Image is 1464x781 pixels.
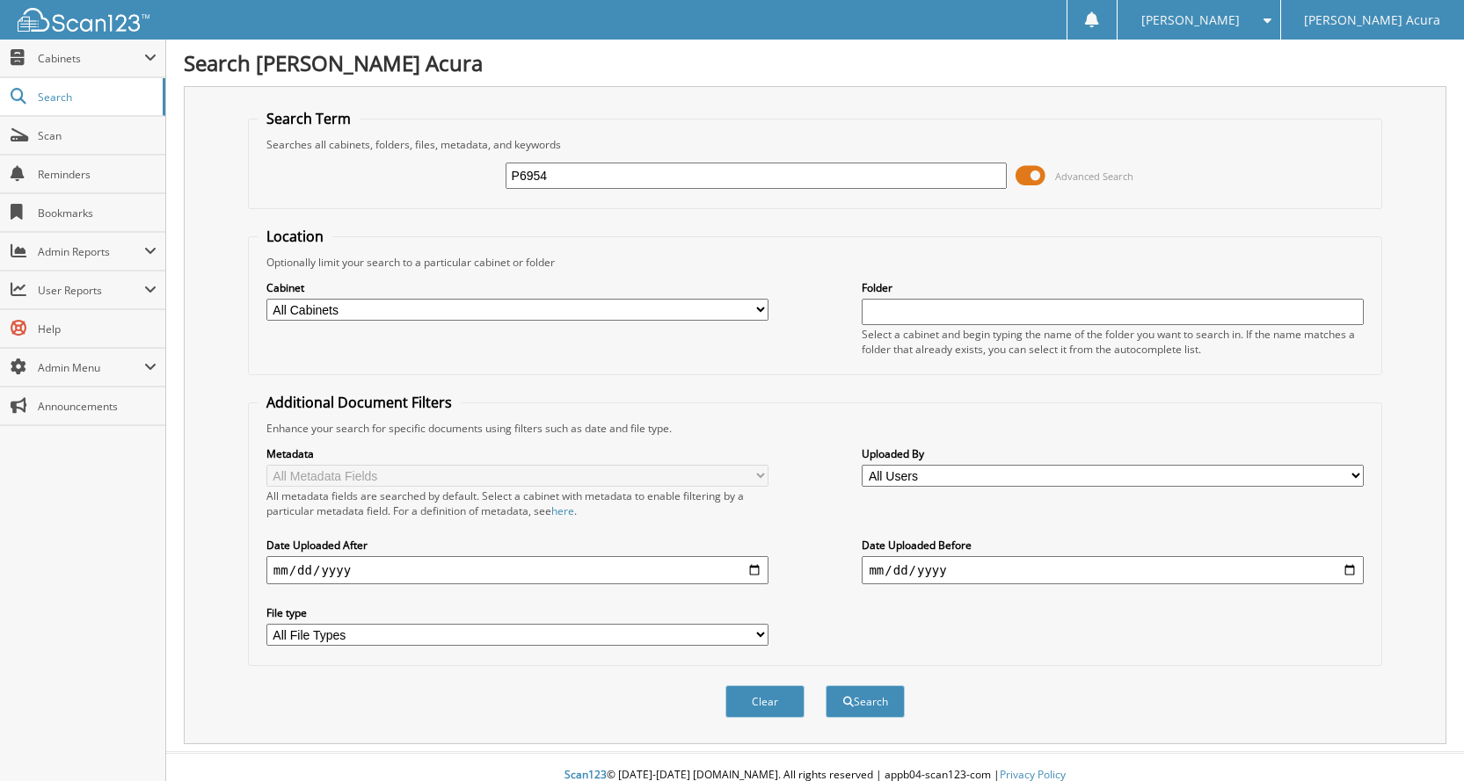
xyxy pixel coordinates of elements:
[1055,170,1133,183] span: Advanced Search
[266,538,768,553] label: Date Uploaded After
[38,322,157,336] span: Help
[18,8,149,32] img: scan123-logo-white.svg
[258,227,332,246] legend: Location
[38,283,144,298] span: User Reports
[862,280,1364,295] label: Folder
[1141,15,1240,25] span: [PERSON_NAME]
[38,51,144,66] span: Cabinets
[725,685,805,718] button: Clear
[862,556,1364,584] input: end
[258,137,1373,152] div: Searches all cabinets, folders, files, metadata, and keywords
[266,605,768,620] label: File type
[862,327,1364,357] div: Select a cabinet and begin typing the name of the folder you want to search in. If the name match...
[826,685,905,718] button: Search
[258,393,461,412] legend: Additional Document Filters
[862,538,1364,553] label: Date Uploaded Before
[266,556,768,584] input: start
[184,48,1446,77] h1: Search [PERSON_NAME] Acura
[258,109,360,128] legend: Search Term
[38,167,157,182] span: Reminders
[38,128,157,143] span: Scan
[38,90,154,105] span: Search
[38,399,157,414] span: Announcements
[551,503,574,518] a: here
[1304,15,1440,25] span: [PERSON_NAME] Acura
[266,280,768,295] label: Cabinet
[266,488,768,518] div: All metadata fields are searched by default. Select a cabinet with metadata to enable filtering b...
[266,446,768,461] label: Metadata
[258,421,1373,436] div: Enhance your search for specific documents using filters such as date and file type.
[38,360,144,375] span: Admin Menu
[38,206,157,221] span: Bookmarks
[258,255,1373,270] div: Optionally limit your search to a particular cabinet or folder
[862,446,1364,461] label: Uploaded By
[38,244,144,259] span: Admin Reports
